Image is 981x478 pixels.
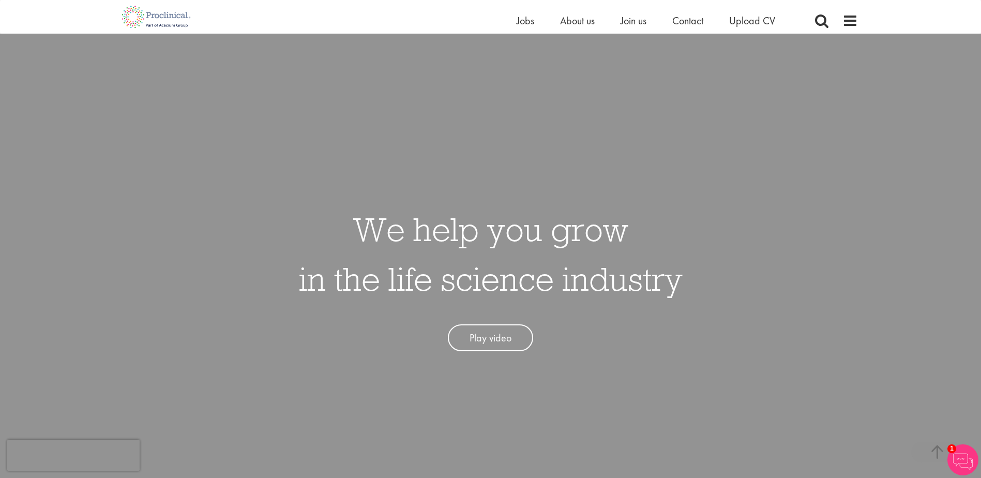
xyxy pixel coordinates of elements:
a: Jobs [517,14,534,27]
a: Upload CV [729,14,775,27]
a: Join us [621,14,646,27]
a: Contact [672,14,703,27]
span: 1 [947,444,956,453]
h1: We help you grow in the life science industry [299,204,683,304]
img: Chatbot [947,444,978,475]
a: Play video [448,324,533,352]
a: About us [560,14,595,27]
